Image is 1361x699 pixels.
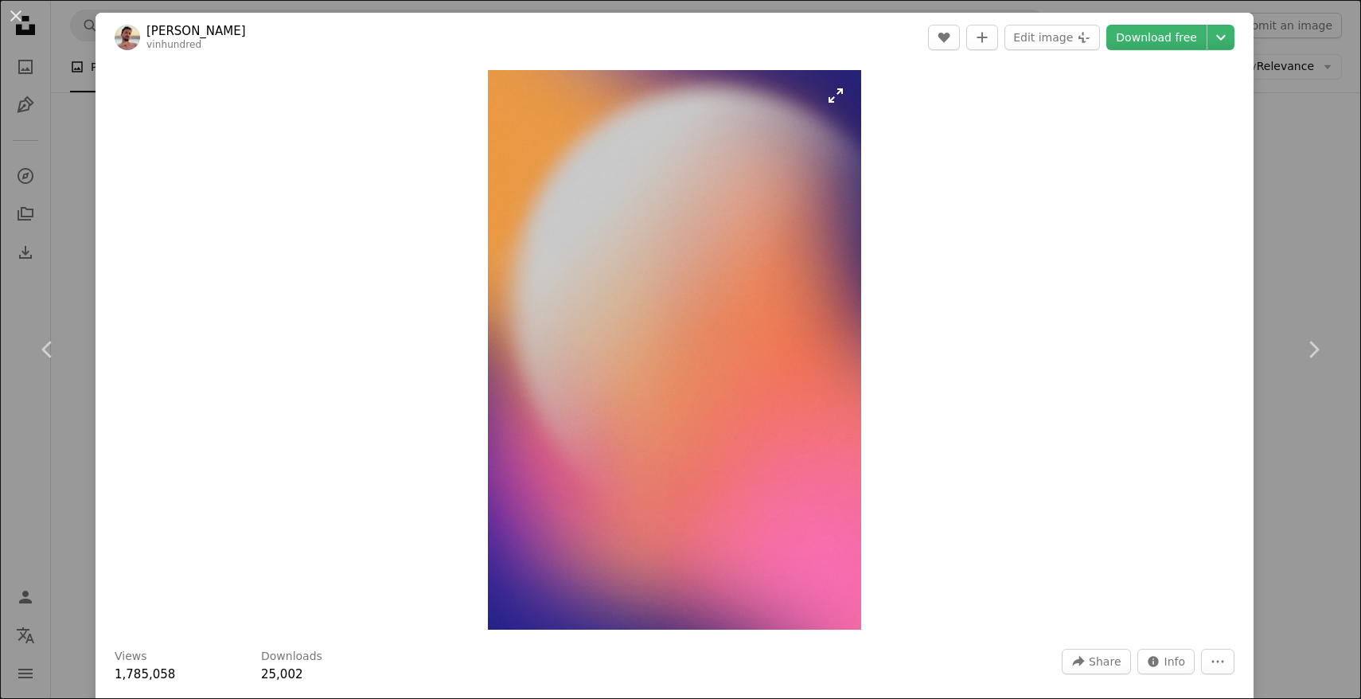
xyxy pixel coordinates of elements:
button: Choose download size [1207,25,1234,50]
span: 1,785,058 [115,667,175,681]
h3: Views [115,649,147,665]
span: Info [1164,650,1186,674]
button: Zoom in on this image [488,70,861,630]
img: Go to Vincent Maufay's profile [115,25,140,50]
a: vinhundred [146,39,201,50]
a: [PERSON_NAME] [146,23,246,39]
button: Like [928,25,960,50]
button: Stats about this image [1137,649,1195,674]
button: Edit image [1004,25,1100,50]
a: Next [1265,273,1361,426]
button: More Actions [1201,649,1234,674]
img: a blurry image of a purple and orange background [488,70,861,630]
span: 25,002 [261,667,303,681]
h3: Downloads [261,649,322,665]
button: Add to Collection [966,25,998,50]
a: Download free [1106,25,1207,50]
span: Share [1089,650,1121,674]
button: Share this image [1062,649,1130,674]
